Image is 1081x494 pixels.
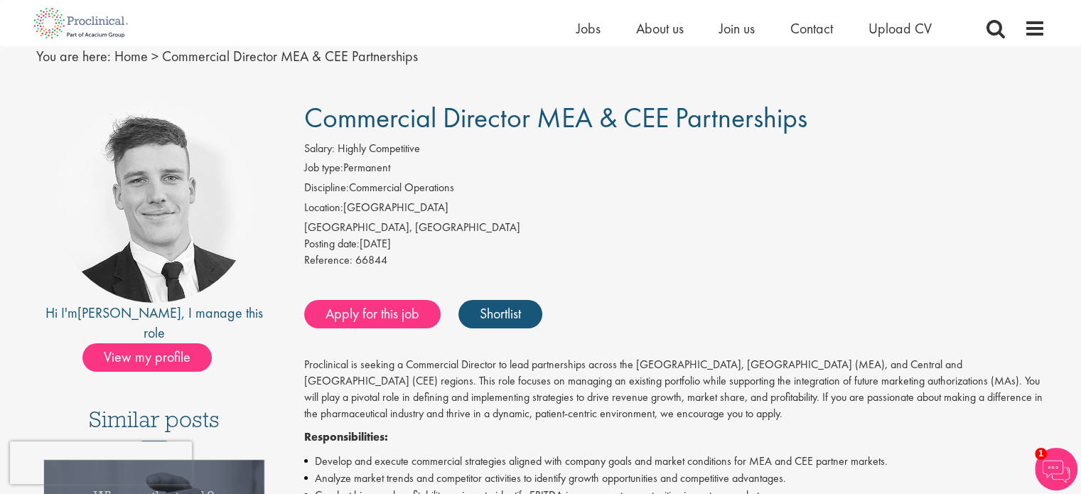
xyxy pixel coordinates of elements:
[36,47,111,65] span: You are here:
[304,180,349,196] label: Discipline:
[82,343,212,372] span: View my profile
[304,160,1045,180] li: Permanent
[304,141,335,157] label: Salary:
[304,357,1045,421] p: Proclinical is seeking a Commercial Director to lead partnerships across the [GEOGRAPHIC_DATA], [...
[10,441,192,484] iframe: reCAPTCHA
[338,141,420,156] span: Highly Competitive
[151,47,158,65] span: >
[868,19,932,38] a: Upload CV
[162,47,418,65] span: Commercial Director MEA & CEE Partnerships
[636,19,684,38] a: About us
[114,47,148,65] a: breadcrumb link
[77,304,181,322] a: [PERSON_NAME]
[304,160,343,176] label: Job type:
[304,180,1045,200] li: Commercial Operations
[304,236,1045,252] div: [DATE]
[304,429,388,444] strong: Responsibilities:
[576,19,601,38] a: Jobs
[719,19,755,38] a: Join us
[304,200,1045,220] li: [GEOGRAPHIC_DATA]
[304,100,807,136] span: Commercial Director MEA & CEE Partnerships
[304,252,353,269] label: Reference:
[355,252,387,267] span: 66844
[304,470,1045,487] li: Analyze market trends and competitor activities to identify growth opportunities and competitive ...
[304,220,1045,236] div: [GEOGRAPHIC_DATA], [GEOGRAPHIC_DATA]
[82,346,226,365] a: View my profile
[790,19,833,38] a: Contact
[304,453,1045,470] li: Develop and execute commercial strategies aligned with company goals and market conditions for ME...
[304,200,343,216] label: Location:
[89,407,220,441] h3: Similar posts
[1035,448,1047,460] span: 1
[304,300,441,328] a: Apply for this job
[304,236,360,251] span: Posting date:
[36,303,273,343] div: Hi I'm , I manage this role
[1035,448,1077,490] img: Chatbot
[54,102,254,303] img: imeage of recruiter Nicolas Daniel
[458,300,542,328] a: Shortlist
